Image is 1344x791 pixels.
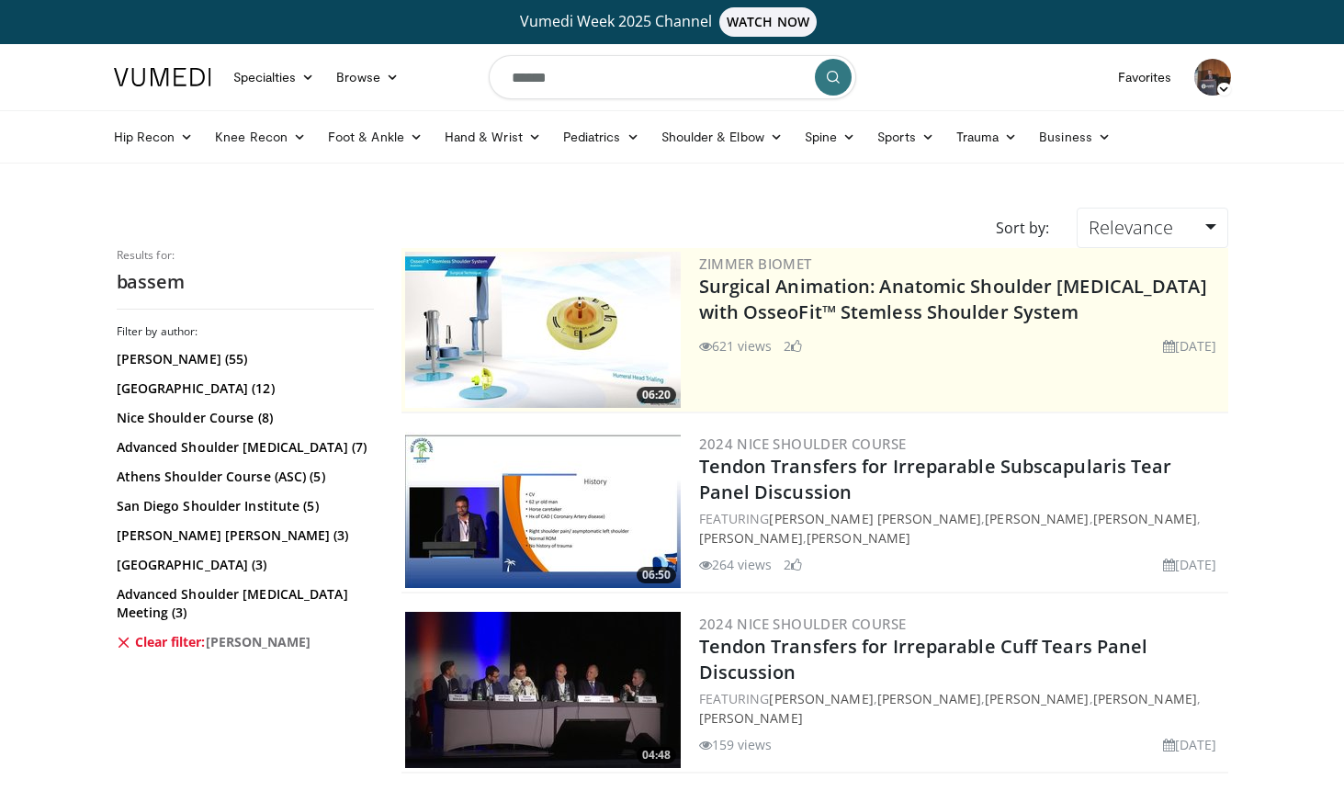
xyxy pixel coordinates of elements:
a: [PERSON_NAME] [699,709,803,727]
img: 54bc5a32-e397-41bd-9bd6-deab32342e0a.300x170_q85_crop-smart_upscale.jpg [405,432,681,588]
img: 9931c27b-beb1-40bc-bb9d-df092ac06c8c.300x170_q85_crop-smart_upscale.jpg [405,612,681,768]
span: WATCH NOW [719,7,817,37]
a: [GEOGRAPHIC_DATA] (3) [117,556,369,574]
a: 2024 Nice Shoulder Course [699,435,907,453]
a: 06:20 [405,252,681,408]
a: Business [1028,119,1122,155]
a: Zimmer Biomet [699,254,812,273]
a: Spine [794,119,866,155]
a: Clear filter:[PERSON_NAME] [117,633,369,651]
a: Vumedi Week 2025 ChannelWATCH NOW [117,7,1228,37]
a: Favorites [1107,59,1183,96]
a: Pediatrics [552,119,650,155]
a: [PERSON_NAME] [769,690,873,707]
a: [GEOGRAPHIC_DATA] (12) [117,379,369,398]
span: 06:50 [637,567,676,583]
a: [PERSON_NAME] [1093,510,1197,527]
img: VuMedi Logo [114,68,211,86]
a: Knee Recon [204,119,317,155]
li: [DATE] [1163,336,1217,356]
a: Nice Shoulder Course (8) [117,409,369,427]
a: San Diego Shoulder Institute (5) [117,497,369,515]
a: Browse [325,59,410,96]
h2: bassem [117,270,374,294]
div: FEATURING , , , , [699,689,1225,728]
li: [DATE] [1163,735,1217,754]
a: Hip Recon [103,119,205,155]
a: Specialties [222,59,326,96]
a: Advanced Shoulder [MEDICAL_DATA] (7) [117,438,369,457]
li: 2 [784,555,802,574]
img: Avatar [1194,59,1231,96]
div: FEATURING , , , , [699,509,1225,548]
li: 264 views [699,555,773,574]
div: Sort by: [982,208,1063,248]
a: Foot & Ankle [317,119,434,155]
a: Athens Shoulder Course (ASC) (5) [117,468,369,486]
a: Trauma [945,119,1029,155]
li: 621 views [699,336,773,356]
a: [PERSON_NAME] [985,510,1089,527]
a: 2024 Nice Shoulder Course [699,615,907,633]
a: [PERSON_NAME] [PERSON_NAME] (3) [117,526,369,545]
p: Results for: [117,248,374,263]
h3: Filter by author: [117,324,374,339]
a: [PERSON_NAME] [699,529,803,547]
li: 159 views [699,735,773,754]
span: 06:20 [637,387,676,403]
a: [PERSON_NAME] [1093,690,1197,707]
a: Surgical Animation: Anatomic Shoulder [MEDICAL_DATA] with OsseoFit™ Stemless Shoulder System [699,274,1207,324]
a: [PERSON_NAME] [PERSON_NAME] [769,510,981,527]
a: Sports [866,119,945,155]
a: [PERSON_NAME] [807,529,910,547]
a: [PERSON_NAME] [877,690,981,707]
a: Shoulder & Elbow [650,119,794,155]
span: 04:48 [637,747,676,763]
a: [PERSON_NAME] [985,690,1089,707]
span: [PERSON_NAME] [206,633,311,651]
li: 2 [784,336,802,356]
a: Hand & Wrist [434,119,552,155]
a: Relevance [1077,208,1227,248]
input: Search topics, interventions [489,55,856,99]
span: Relevance [1089,215,1173,240]
a: Tendon Transfers for Irreparable Subscapularis Tear Panel Discussion [699,454,1172,504]
a: Tendon Transfers for Irreparable Cuff Tears Panel Discussion [699,634,1148,684]
a: [PERSON_NAME] (55) [117,350,369,368]
a: 04:48 [405,612,681,768]
img: 84e7f812-2061-4fff-86f6-cdff29f66ef4.300x170_q85_crop-smart_upscale.jpg [405,252,681,408]
a: Advanced Shoulder [MEDICAL_DATA] Meeting (3) [117,585,369,622]
li: [DATE] [1163,555,1217,574]
a: 06:50 [405,432,681,588]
